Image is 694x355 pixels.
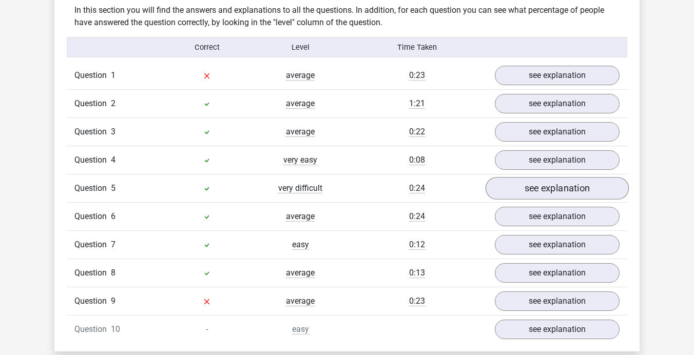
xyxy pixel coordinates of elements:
span: 0:08 [409,155,425,165]
div: In this section you will find the answers and explanations to all the questions. In addition, for... [67,4,627,29]
span: 0:22 [409,127,425,137]
span: 3 [111,127,115,136]
a: see explanation [495,263,620,283]
span: 0:23 [409,70,425,81]
div: - [160,323,254,336]
span: 9 [111,296,115,306]
div: Correct [161,42,254,53]
a: see explanation [495,235,620,254]
span: 0:13 [409,268,425,278]
span: average [286,127,315,137]
a: see explanation [495,94,620,113]
span: 0:24 [409,183,425,193]
span: average [286,296,315,306]
span: Question [74,323,111,336]
span: Question [74,182,111,194]
span: 5 [111,183,115,193]
a: see explanation [495,207,620,226]
span: 7 [111,240,115,249]
span: 0:24 [409,211,425,222]
span: Question [74,210,111,223]
span: average [286,211,315,222]
a: see explanation [495,150,620,170]
span: Question [74,154,111,166]
a: see explanation [495,66,620,85]
span: Question [74,69,111,82]
span: easy [292,240,309,250]
span: Question [74,126,111,138]
span: 10 [111,324,120,334]
span: very difficult [278,183,322,193]
a: see explanation [495,291,620,311]
span: 1 [111,70,115,80]
span: Question [74,239,111,251]
span: 6 [111,211,115,221]
span: average [286,268,315,278]
div: Time Taken [347,42,487,53]
span: average [286,98,315,109]
a: see explanation [495,122,620,142]
span: 1:21 [409,98,425,109]
span: Question [74,267,111,279]
div: Level [254,42,347,53]
span: Question [74,97,111,110]
a: see explanation [486,177,629,200]
span: average [286,70,315,81]
span: 8 [111,268,115,278]
span: 2 [111,98,115,108]
a: see explanation [495,320,620,339]
span: very easy [283,155,317,165]
span: 0:23 [409,296,425,306]
span: easy [292,324,309,334]
span: Question [74,295,111,307]
span: 0:12 [409,240,425,250]
span: 4 [111,155,115,165]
